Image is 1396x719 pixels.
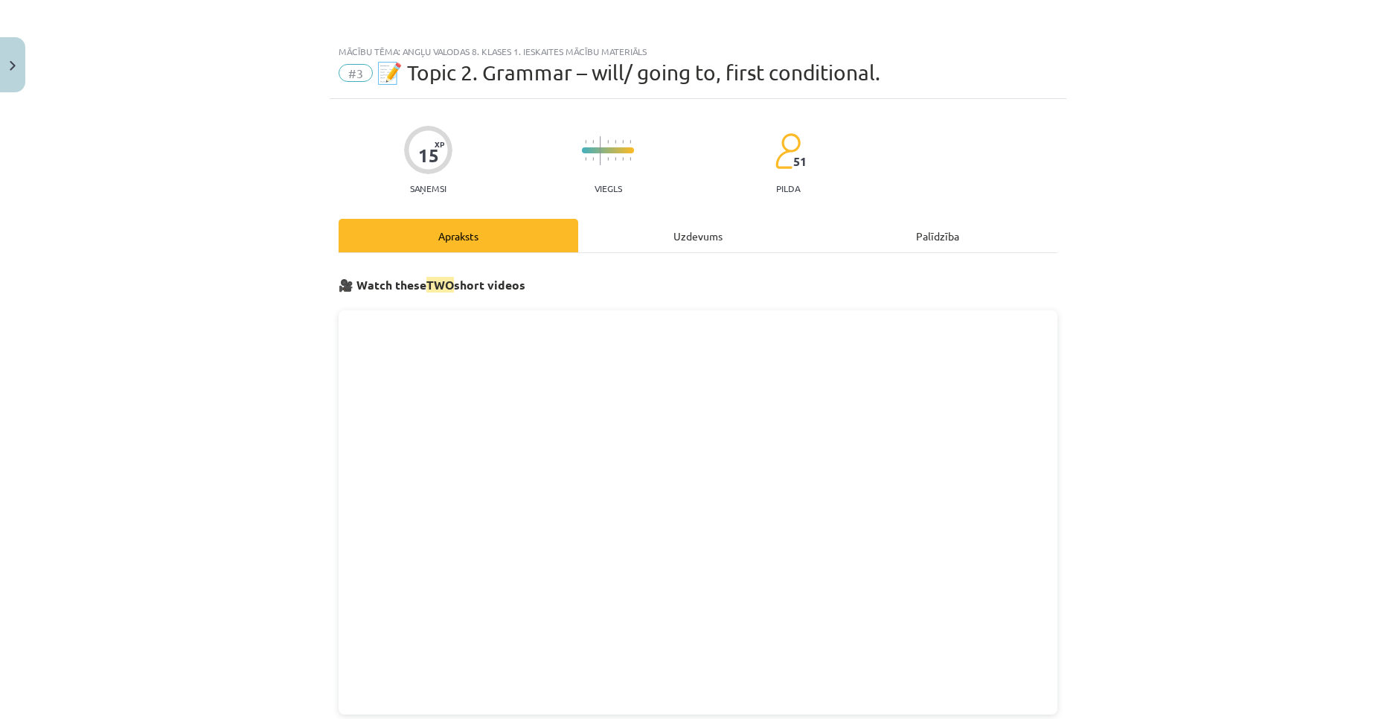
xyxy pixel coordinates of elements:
img: icon-short-line-57e1e144782c952c97e751825c79c345078a6d821885a25fce030b3d8c18986b.svg [585,157,586,161]
img: icon-short-line-57e1e144782c952c97e751825c79c345078a6d821885a25fce030b3d8c18986b.svg [630,140,631,144]
img: icon-short-line-57e1e144782c952c97e751825c79c345078a6d821885a25fce030b3d8c18986b.svg [592,157,594,161]
p: Viegls [595,183,622,194]
img: icon-short-line-57e1e144782c952c97e751825c79c345078a6d821885a25fce030b3d8c18986b.svg [622,157,624,161]
div: 15 [418,145,439,166]
span: #3 [339,64,373,82]
div: Palīdzība [818,219,1057,252]
div: Uzdevums [578,219,818,252]
p: pilda [776,183,800,194]
span: 📝 Topic 2. Grammar – will/ going to, first conditional. [377,60,880,85]
span: TWO [426,277,454,293]
div: Mācību tēma: Angļu valodas 8. klases 1. ieskaites mācību materiāls [339,46,1057,57]
img: icon-long-line-d9ea69661e0d244f92f715978eff75569469978d946b2353a9bb055b3ed8787d.svg [600,136,601,165]
img: icon-short-line-57e1e144782c952c97e751825c79c345078a6d821885a25fce030b3d8c18986b.svg [615,140,616,144]
img: students-c634bb4e5e11cddfef0936a35e636f08e4e9abd3cc4e673bd6f9a4125e45ecb1.svg [775,132,801,170]
strong: 🎥 Watch these short videos [339,277,525,293]
p: Saņemsi [404,183,452,194]
img: icon-short-line-57e1e144782c952c97e751825c79c345078a6d821885a25fce030b3d8c18986b.svg [615,157,616,161]
img: icon-short-line-57e1e144782c952c97e751825c79c345078a6d821885a25fce030b3d8c18986b.svg [592,140,594,144]
img: icon-short-line-57e1e144782c952c97e751825c79c345078a6d821885a25fce030b3d8c18986b.svg [585,140,586,144]
div: Apraksts [339,219,578,252]
span: XP [435,140,444,148]
img: icon-short-line-57e1e144782c952c97e751825c79c345078a6d821885a25fce030b3d8c18986b.svg [607,157,609,161]
img: icon-close-lesson-0947bae3869378f0d4975bcd49f059093ad1ed9edebbc8119c70593378902aed.svg [10,61,16,71]
img: icon-short-line-57e1e144782c952c97e751825c79c345078a6d821885a25fce030b3d8c18986b.svg [622,140,624,144]
img: icon-short-line-57e1e144782c952c97e751825c79c345078a6d821885a25fce030b3d8c18986b.svg [607,140,609,144]
img: icon-short-line-57e1e144782c952c97e751825c79c345078a6d821885a25fce030b3d8c18986b.svg [630,157,631,161]
span: 51 [793,155,807,168]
